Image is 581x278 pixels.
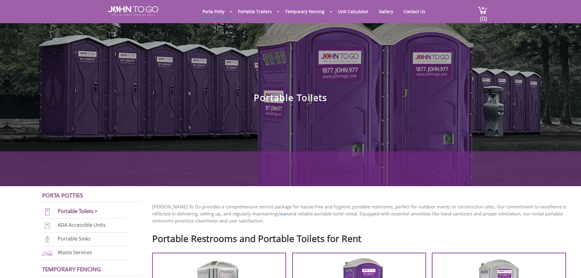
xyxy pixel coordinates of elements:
a: Portable Trailers [233,5,276,17]
a: Portable Sinks [58,235,91,242]
a: Waste Services [58,249,92,256]
a: Portable Toilets > [58,208,98,215]
img: waste-services-new.png [41,249,54,257]
a: Contact Us [399,5,430,17]
a: Gallery [374,5,398,17]
button: Live Chat [557,254,581,278]
p: [PERSON_NAME] To Go provides a comprehensive service package for hassle-free and hygienic portabl... [152,203,572,224]
img: portable-sinks-new.png [41,235,54,244]
a: Porta Potty [198,5,229,17]
a: Temporary Fencing [42,265,101,273]
a: Porta Potties [42,191,83,199]
a: Unit Calculator [333,5,373,17]
img: cart a [478,6,487,14]
a: Temporary Fencing [281,5,329,17]
img: JOHN to go [108,6,158,16]
a: clean [277,211,288,217]
img: portable-toilets-new.png [41,208,54,216]
img: ADA-units-new.png [41,222,54,230]
h2: Portable Restrooms and Portable Toilets for Rent [152,230,572,244]
span: (0) [480,9,487,23]
a: ADA Accessible Units [58,222,106,228]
